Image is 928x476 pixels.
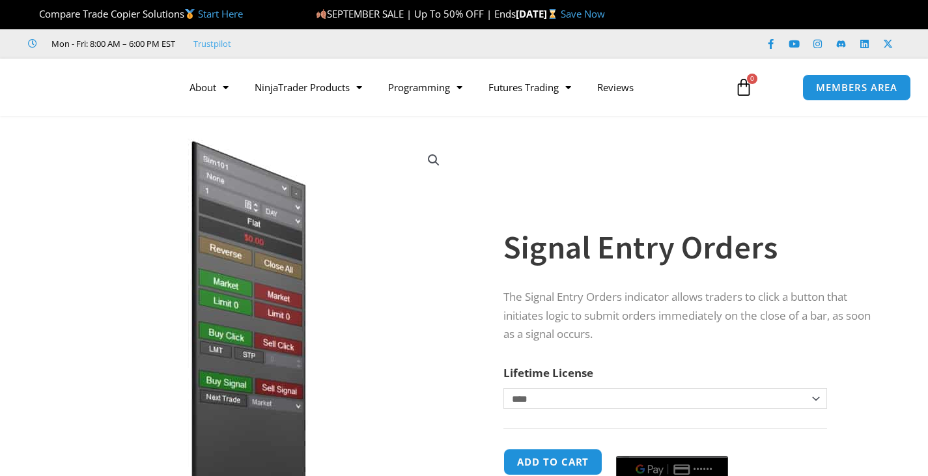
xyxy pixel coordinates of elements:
img: 🥇 [185,9,195,19]
a: Programming [375,72,475,102]
span: Mon - Fri: 8:00 AM – 6:00 PM EST [48,36,175,51]
a: Futures Trading [475,72,584,102]
a: About [176,72,242,102]
strong: [DATE] [516,7,561,20]
a: Trustpilot [193,36,231,51]
img: ⌛ [548,9,557,19]
a: MEMBERS AREA [802,74,911,101]
nav: Menu [176,72,724,102]
img: 🏆 [29,9,38,19]
img: 🍂 [316,9,326,19]
label: Lifetime License [503,365,593,380]
a: Save Now [561,7,605,20]
p: The Signal Entry Orders indicator allows traders to click a button that initiates logic to submit... [503,288,884,344]
a: NinjaTrader Products [242,72,375,102]
button: Add to cart [503,449,602,475]
span: 0 [747,74,757,84]
span: SEPTEMBER SALE | Up To 50% OFF | Ends [316,7,516,20]
a: 0 [715,68,772,106]
img: LogoAI | Affordable Indicators – NinjaTrader [22,64,162,111]
a: Start Here [198,7,243,20]
a: View full-screen image gallery [422,148,445,172]
span: Compare Trade Copier Solutions [28,7,243,20]
h1: Signal Entry Orders [503,225,884,270]
span: MEMBERS AREA [816,83,897,92]
text: •••••• [694,465,713,474]
a: Reviews [584,72,647,102]
iframe: Secure payment input frame [613,447,731,448]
